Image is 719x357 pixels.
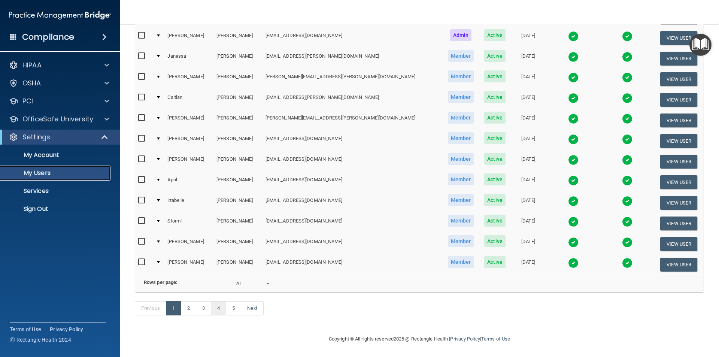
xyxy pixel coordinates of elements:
a: PCI [9,97,109,106]
span: Member [448,194,474,206]
button: View User [660,258,697,272]
td: [DATE] [510,28,546,48]
h4: Compliance [22,32,74,42]
td: [DATE] [510,90,546,110]
td: [DATE] [510,234,546,254]
a: Next [241,301,263,315]
a: 1 [166,301,181,315]
button: View User [660,72,697,86]
td: [PERSON_NAME][EMAIL_ADDRESS][PERSON_NAME][DOMAIN_NAME] [263,110,442,131]
a: OfficeSafe University [9,115,109,124]
td: [PERSON_NAME][EMAIL_ADDRESS][PERSON_NAME][DOMAIN_NAME] [263,69,442,90]
p: OfficeSafe University [22,115,93,124]
span: Active [484,235,506,247]
span: Active [484,50,506,62]
a: 5 [226,301,241,315]
td: Janessa [164,48,213,69]
td: [PERSON_NAME] [213,28,263,48]
span: Active [484,256,506,268]
img: tick.e7d51cea.svg [622,52,632,62]
span: Admin [450,29,472,41]
a: Privacy Policy [450,336,480,342]
span: Member [448,70,474,82]
img: tick.e7d51cea.svg [622,93,632,103]
iframe: Drift Widget Chat Controller [589,304,710,334]
span: Active [484,91,506,103]
td: [PERSON_NAME] [164,151,213,172]
td: [PERSON_NAME] [213,234,263,254]
span: Member [448,235,474,247]
b: Rows per page: [144,279,178,285]
td: [DATE] [510,110,546,131]
p: My Users [5,169,107,177]
button: View User [660,93,697,107]
span: Active [484,70,506,82]
span: Active [484,29,506,41]
td: [EMAIL_ADDRESS][DOMAIN_NAME] [263,151,442,172]
img: tick.e7d51cea.svg [622,237,632,248]
span: Active [484,215,506,227]
td: [DATE] [510,131,546,151]
td: [PERSON_NAME] [213,90,263,110]
td: [DATE] [510,69,546,90]
td: [DATE] [510,254,546,275]
td: [EMAIL_ADDRESS][DOMAIN_NAME] [263,172,442,193]
td: [EMAIL_ADDRESS][DOMAIN_NAME] [263,28,442,48]
img: tick.e7d51cea.svg [568,237,579,248]
img: tick.e7d51cea.svg [568,52,579,62]
td: [DATE] [510,213,546,234]
a: HIPAA [9,61,109,70]
td: [DATE] [510,193,546,213]
button: View User [660,52,697,66]
button: View User [660,237,697,251]
p: Settings [22,133,50,142]
a: OSHA [9,79,109,88]
p: HIPAA [22,61,42,70]
button: View User [660,217,697,230]
img: tick.e7d51cea.svg [568,31,579,42]
span: Member [448,256,474,268]
td: Izabelle [164,193,213,213]
button: View User [660,114,697,127]
img: tick.e7d51cea.svg [568,134,579,145]
img: tick.e7d51cea.svg [622,134,632,145]
img: tick.e7d51cea.svg [568,155,579,165]
td: [PERSON_NAME] [164,234,213,254]
img: tick.e7d51cea.svg [622,72,632,83]
td: [PERSON_NAME] [164,254,213,275]
span: Member [448,173,474,185]
img: tick.e7d51cea.svg [622,114,632,124]
td: Stormi [164,213,213,234]
img: tick.e7d51cea.svg [568,258,579,268]
td: [PERSON_NAME] [164,131,213,151]
td: [PERSON_NAME] [213,48,263,69]
td: [EMAIL_ADDRESS][DOMAIN_NAME] [263,254,442,275]
td: [DATE] [510,172,546,193]
p: OSHA [22,79,41,88]
p: Sign Out [5,205,107,213]
span: Active [484,112,506,124]
td: [EMAIL_ADDRESS][DOMAIN_NAME] [263,213,442,234]
td: [PERSON_NAME] [213,69,263,90]
a: Previous [135,301,166,315]
span: Active [484,194,506,206]
span: Member [448,91,474,103]
button: View User [660,31,697,45]
div: Copyright © All rights reserved 2025 @ Rectangle Health | | [283,327,556,351]
span: Ⓒ Rectangle Health 2024 [10,336,71,344]
td: [PERSON_NAME] [213,193,263,213]
a: Settings [9,133,109,142]
a: 4 [211,301,226,315]
img: tick.e7d51cea.svg [568,196,579,206]
img: tick.e7d51cea.svg [622,155,632,165]
span: Member [448,50,474,62]
img: tick.e7d51cea.svg [568,72,579,83]
td: [EMAIL_ADDRESS][PERSON_NAME][DOMAIN_NAME] [263,90,442,110]
td: [PERSON_NAME] [213,151,263,172]
img: tick.e7d51cea.svg [568,93,579,103]
span: Active [484,132,506,144]
td: [PERSON_NAME] [164,28,213,48]
td: Caitlan [164,90,213,110]
span: Member [448,132,474,144]
button: Open Resource Center [689,34,712,56]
